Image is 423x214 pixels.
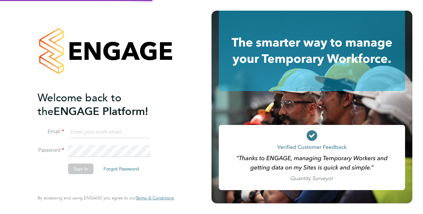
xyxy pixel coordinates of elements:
[68,126,150,138] input: Enter your work email...
[98,163,144,174] button: Forgot Password
[38,91,167,118] h2: ENGAGE Platform!
[38,91,121,118] span: Welcome back to the
[38,147,64,154] label: Password
[38,128,64,135] label: Email
[68,163,93,174] button: Sign In
[136,195,174,201] a: Terms & Conditions
[38,195,174,201] span: By accessing and using ENGAGE you agree to our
